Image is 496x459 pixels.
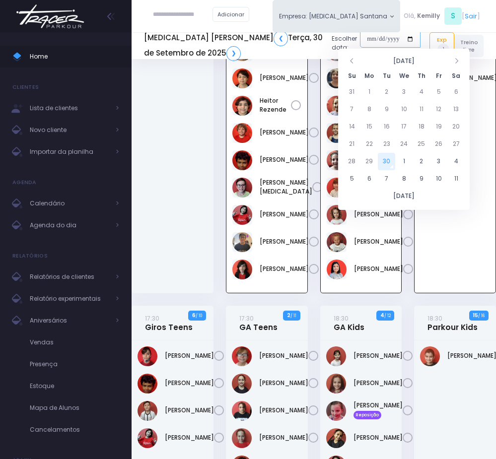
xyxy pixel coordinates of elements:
[239,314,278,332] a: 17:30GA Teens
[30,124,109,136] span: Novo cliente
[478,313,485,319] small: / 16
[413,135,430,153] td: 25
[226,46,241,61] a: ❯
[465,11,477,21] a: Sair
[232,374,252,393] img: Alice de Sousa Rodrigues Ferreira
[395,170,413,188] td: 8
[165,379,214,388] a: [PERSON_NAME]
[430,135,447,153] td: 26
[447,153,465,170] td: 4
[413,101,430,118] td: 11
[437,44,449,56] span: 1
[260,128,309,137] a: [PERSON_NAME]
[232,428,252,448] img: Catarina Camara Bona
[165,351,214,360] a: [PERSON_NAME]
[12,246,48,266] h4: Relatórios
[192,312,196,319] strong: 6
[259,433,308,442] a: [PERSON_NAME]
[138,401,157,421] img: Leonardo Pacheco de Toledo Barros
[343,118,360,135] td: 14
[334,314,349,323] small: 18:30
[427,314,442,323] small: 18:30
[138,428,157,448] img: Lorena mie sato ayres
[327,178,347,197] img: Mariana Namie Takatsuki Momesso
[232,123,252,143] img: Henrique Affonso
[260,155,309,164] a: [PERSON_NAME]
[260,237,309,246] a: [PERSON_NAME]
[378,170,395,188] td: 7
[30,270,109,283] span: Relatórios de clientes
[232,232,252,252] img: Lucas figueiredo guedes
[232,346,252,366] img: AMANDA OLINDA SILVESTRE DE PAIVA
[354,411,382,419] span: Reposição
[232,401,252,421] img: Ana Clara Martins Silva
[327,68,347,88] img: Heloisa Frederico Mota
[354,401,403,419] a: [PERSON_NAME] Reposição
[30,380,119,393] span: Estoque
[378,83,395,101] td: 2
[30,102,109,115] span: Lista de clientes
[259,351,308,360] a: [PERSON_NAME]
[413,83,430,101] td: 4
[430,118,447,135] td: 19
[290,313,296,319] small: / 11
[343,153,360,170] td: 28
[138,346,157,366] img: Frederico Piai Giovaninni
[354,433,403,442] a: [PERSON_NAME]
[420,346,440,366] img: Douglas Sell Sanchez
[378,135,395,153] td: 23
[378,153,395,170] td: 30
[378,68,395,83] th: Tu
[259,379,308,388] a: [PERSON_NAME]
[144,31,324,61] h5: [MEDICAL_DATA] [PERSON_NAME] Terça, 30 de Setembro de 2025
[378,101,395,118] td: 9
[395,68,413,83] th: We
[447,170,465,188] td: 11
[165,406,214,415] a: [PERSON_NAME]
[360,170,378,188] td: 6
[165,433,214,442] a: [PERSON_NAME]
[354,237,403,246] a: [PERSON_NAME]
[145,314,193,332] a: 17:30Giros Teens
[430,83,447,101] td: 5
[287,312,290,319] strong: 2
[430,153,447,170] td: 3
[260,96,291,114] a: Heitor Rezende
[260,210,309,219] a: [PERSON_NAME]
[326,374,346,393] img: Flora Caroni de Araujo
[404,11,416,20] span: Olá,
[343,83,360,101] td: 31
[417,11,440,20] span: Kemilly
[145,314,159,323] small: 17:30
[343,170,360,188] td: 5
[260,73,309,82] a: [PERSON_NAME]
[232,96,252,116] img: Heitor Rezende Chemin
[354,264,403,273] a: [PERSON_NAME]
[327,205,347,225] img: Nina Diniz Scatena Alves
[378,118,395,135] td: 16
[30,219,109,232] span: Agenda do dia
[395,118,413,135] td: 17
[30,401,119,414] span: Mapa de Alunos
[30,336,119,349] span: Vendas
[144,28,421,64] div: Escolher data:
[395,101,413,118] td: 10
[259,406,308,415] a: [PERSON_NAME]
[327,232,347,252] img: Olivia Orlando marcondes
[430,101,447,118] td: 12
[30,197,109,210] span: Calendário
[274,31,288,46] a: ❮
[354,351,403,360] a: [PERSON_NAME]
[232,260,252,279] img: Pedro giraldi tavares
[334,314,364,332] a: 18:30GA Kids
[413,68,430,83] th: Th
[360,135,378,153] td: 22
[360,68,378,83] th: Mo
[447,68,465,83] th: Sa
[196,313,202,319] small: / 10
[384,313,391,319] small: / 12
[260,178,312,196] a: [PERSON_NAME][MEDICAL_DATA]
[343,135,360,153] td: 21
[138,374,157,393] img: João Pedro Oliveira de Meneses
[232,205,252,225] img: Lorena mie sato ayres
